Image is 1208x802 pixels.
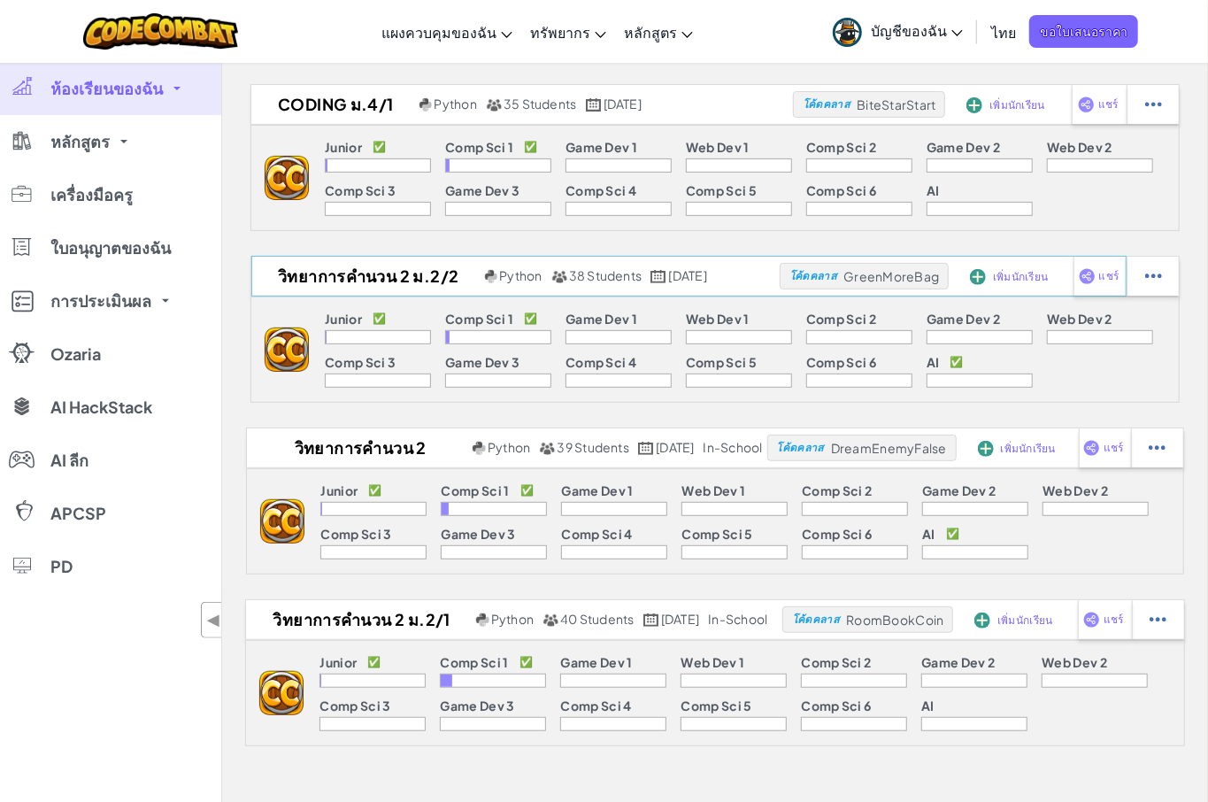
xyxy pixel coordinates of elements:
[373,312,386,326] p: ✅
[922,483,996,497] p: Game Dev 2
[319,698,390,713] p: Comp Sci 3
[561,483,633,497] p: Game Dev 1
[488,439,530,455] span: Python
[604,96,642,112] span: [DATE]
[561,527,632,541] p: Comp Sci 4
[560,698,631,713] p: Comp Sci 4
[806,183,876,197] p: Comp Sci 6
[566,312,637,326] p: Game Dev 1
[789,271,836,281] span: โค้ดคลาส
[206,607,221,633] span: ◀
[686,312,750,326] p: Web Dev 1
[486,98,502,112] img: MultipleUsers.png
[921,698,935,713] p: AI
[260,499,304,544] img: logo
[1043,483,1108,497] p: Web Dev 2
[320,483,358,497] p: Junior
[871,21,963,40] span: บัญชีของฉัน
[843,268,939,284] span: GreenMoreBag
[265,156,309,200] img: logo
[831,440,947,456] span: DreamEnemyFalse
[440,698,514,713] p: Game Dev 3
[499,267,542,283] span: Python
[435,96,477,112] span: Python
[708,612,767,628] div: in-school
[681,655,744,669] p: Web Dev 1
[83,13,238,50] img: CodeCombat logo
[1149,440,1166,456] img: IconStudentEllipsis.svg
[419,98,433,112] img: python.png
[927,355,940,369] p: AI
[803,99,850,110] span: โค้ดคลาส
[251,91,793,118] a: Coding ม.4/1 Python 35 Students [DATE]
[247,435,468,461] h2: วิทยาการคำนวน 2 ม.2/3
[950,355,964,369] p: ✅
[265,328,309,372] img: logo
[519,655,533,669] p: ✅
[445,183,519,197] p: Game Dev 3
[50,187,133,203] span: เครื่องมือครู
[1145,268,1162,284] img: IconStudentEllipsis.svg
[247,435,766,461] a: วิทยาการคำนวน 2 ม.2/3 Python 39 Students [DATE] in-school
[833,18,862,47] img: avatar
[441,483,509,497] p: Comp Sci 1
[997,615,1052,626] span: เพิ่มนักเรียน
[801,655,871,669] p: Comp Sci 2
[1047,312,1112,326] p: Web Dev 2
[521,8,615,56] a: ทรัพยากร
[978,441,994,457] img: IconAddStudents.svg
[325,355,396,369] p: Comp Sci 3
[927,312,1000,326] p: Game Dev 2
[504,96,577,112] span: 35 Students
[801,698,871,713] p: Comp Sci 6
[982,8,1025,56] a: ไทย
[1104,443,1124,453] span: แชร์
[991,23,1016,42] span: ไทย
[927,183,940,197] p: AI
[566,355,636,369] p: Comp Sci 4
[1078,96,1095,112] img: IconShare_Purple.svg
[50,81,163,96] span: ห้องเรียนของฉัน
[569,267,642,283] span: 38 Students
[524,312,537,326] p: ✅
[970,269,986,285] img: IconAddStudents.svg
[806,140,876,154] p: Comp Sci 2
[251,263,780,289] a: วิทยาการคำนวน 2 ม.2/2 Python 38 Students [DATE]
[846,612,943,628] span: RoomBookCoin
[367,655,381,669] p: ✅
[989,100,1044,111] span: เพิ่มนักเรียน
[325,140,362,154] p: Junior
[686,140,750,154] p: Web Dev 1
[643,613,659,627] img: calendar.svg
[491,611,534,627] span: Python
[319,655,357,669] p: Junior
[373,140,386,154] p: ✅
[251,91,415,118] h2: Coding ม.4/1
[681,698,751,713] p: Comp Sci 5
[445,312,513,326] p: Comp Sci 1
[776,443,823,453] span: โค้ดคลาส
[560,655,632,669] p: Game Dev 1
[802,483,872,497] p: Comp Sci 2
[1083,612,1100,628] img: IconShare_Purple.svg
[325,183,396,197] p: Comp Sci 3
[704,440,763,456] div: in-school
[669,267,707,283] span: [DATE]
[824,4,972,59] a: บัญชีของฉัน
[966,97,982,113] img: IconAddStudents.svg
[681,527,752,541] p: Comp Sci 5
[686,183,757,197] p: Comp Sci 5
[681,483,745,497] p: Web Dev 1
[1150,612,1166,628] img: IconStudentEllipsis.svg
[560,611,635,627] span: 40 Students
[1104,614,1124,625] span: แชร์
[558,439,630,455] span: 39 Students
[624,23,677,42] span: หลักสูตร
[1042,655,1107,669] p: Web Dev 2
[1001,443,1056,454] span: เพิ่มนักเรียน
[259,671,304,715] img: logo
[650,270,666,283] img: calendar.svg
[1047,140,1112,154] p: Web Dev 2
[806,355,876,369] p: Comp Sci 6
